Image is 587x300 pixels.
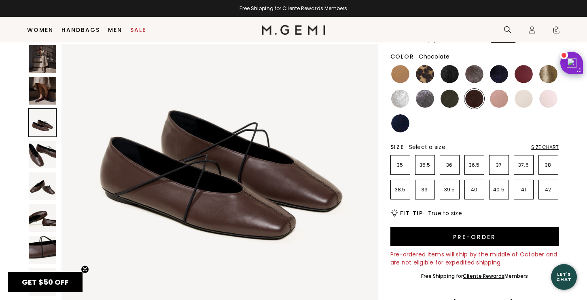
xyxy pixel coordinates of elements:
img: Leopard Print [416,65,434,83]
a: Men [108,27,122,33]
p: 36.5 [465,162,484,168]
img: Antique Rose [490,90,508,108]
img: The Una [29,172,57,200]
p: 37 [490,162,509,168]
p: 40 [465,187,484,193]
a: Learn more [490,38,515,43]
span: 0 [552,27,560,36]
img: Black [441,65,459,83]
img: Chocolate [465,90,483,108]
img: Ecru [515,90,533,108]
p: 38 [539,162,558,168]
span: Chocolate [419,52,449,61]
p: 39 [415,187,434,193]
div: Let's Chat [551,272,577,282]
h2: Fit Tip [400,210,423,216]
img: Burgundy [515,65,533,83]
div: Pre-ordered items will ship by the middle of October and are not eligible for expedited shipping. [390,250,559,266]
img: The Una [29,45,57,73]
p: 35.5 [415,162,434,168]
p: 41 [514,187,533,193]
img: Midnight Blue [490,65,508,83]
img: Light Tan [391,65,409,83]
p: 38.5 [391,187,410,193]
img: Silver [391,90,409,108]
p: 35 [391,162,410,168]
div: Size Chart [531,144,559,151]
a: Cliente Rewards [463,273,504,279]
img: The Una [29,204,57,232]
img: Gold [539,65,557,83]
p: 42 [539,187,558,193]
img: The Una [29,236,57,264]
p: 40.5 [490,187,509,193]
a: Sale [130,27,146,33]
p: 39.5 [440,187,459,193]
p: 36 [440,162,459,168]
p: 37.5 [514,162,533,168]
img: Cocoa [465,65,483,83]
a: Handbags [61,27,100,33]
button: Close teaser [81,265,89,273]
img: Navy [391,114,409,132]
img: The Una [29,141,57,168]
img: Ballerina Pink [539,90,557,108]
img: The Una [29,268,57,296]
h2: Size [390,144,404,150]
span: Select a size [409,143,445,151]
img: Gunmetal [416,90,434,108]
div: GET $50 OFFClose teaser [8,272,83,292]
a: Women [27,27,53,33]
button: Pre-order [390,227,559,246]
img: The Una [29,77,57,105]
img: M.Gemi [262,25,325,35]
img: Military [441,90,459,108]
span: GET $50 OFF [22,277,69,287]
h2: Color [390,53,414,60]
div: Free Shipping for Members [421,273,528,279]
span: True to size [428,209,462,217]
